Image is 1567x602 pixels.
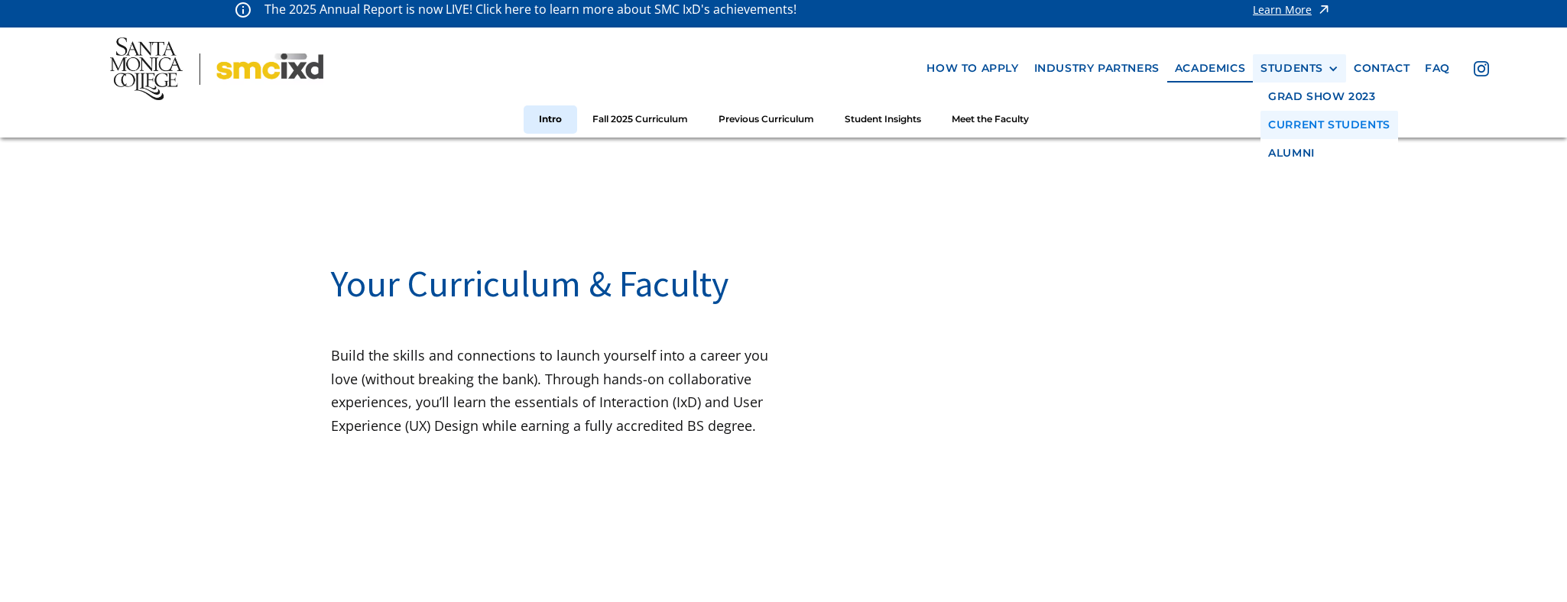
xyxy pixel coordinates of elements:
a: industry partners [1027,54,1167,83]
div: STUDENTS [1260,62,1323,75]
nav: STUDENTS [1260,83,1398,167]
a: Student Insights [829,105,936,134]
div: STUDENTS [1260,62,1338,75]
a: Academics [1167,54,1253,83]
img: Santa Monica College - SMC IxD logo [110,37,324,100]
img: icon - information - alert [235,2,251,18]
a: Intro [524,105,577,134]
div: Learn More [1253,5,1312,15]
a: GRAD SHOW 2023 [1260,83,1398,111]
a: Current Students [1260,111,1398,139]
a: contact [1346,54,1417,83]
p: Build the skills and connections to launch yourself into a career you love (without breaking the ... [331,344,784,437]
a: Fall 2025 Curriculum [577,105,703,134]
a: Alumni [1260,139,1398,167]
a: Meet the Faculty [936,105,1044,134]
a: Previous Curriculum [703,105,829,134]
span: Your Curriculum & Faculty [331,261,728,306]
a: how to apply [919,54,1026,83]
img: icon - instagram [1474,61,1489,76]
a: faq [1417,54,1458,83]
